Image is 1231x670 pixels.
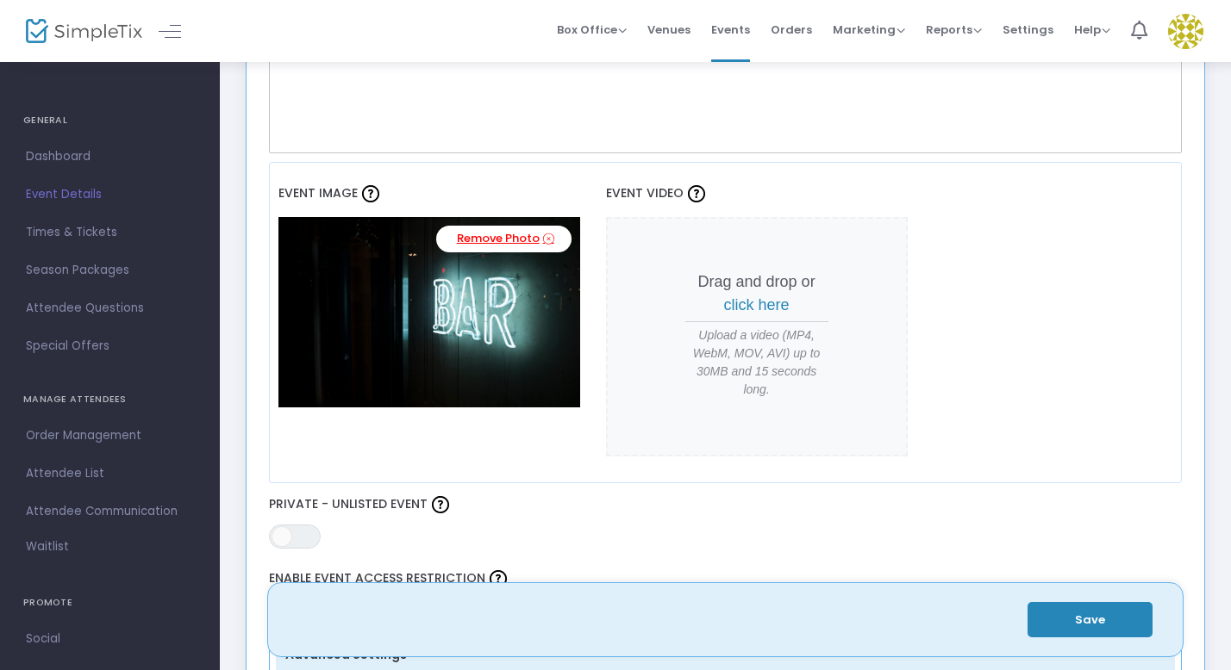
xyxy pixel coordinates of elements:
[278,184,358,202] span: Event Image
[1003,8,1053,52] span: Settings
[490,570,507,587] img: question-mark
[711,8,750,52] span: Events
[1028,602,1153,637] button: Save
[685,326,828,399] span: Upload a video (MP4, WebM, MOV, AVI) up to 30MB and 15 seconds long.
[606,184,684,202] span: Event Video
[26,462,194,485] span: Attendee List
[1074,22,1110,38] span: Help
[23,586,197,620] h4: PROMOTE
[26,500,194,523] span: Attendee Communication
[724,296,790,313] span: click here
[26,221,194,244] span: Times & Tickets
[26,335,194,357] span: Special Offers
[557,22,627,38] span: Box Office
[685,270,828,317] p: Drag and drop or
[26,538,69,555] span: Waitlist
[23,103,197,138] h4: GENERAL
[26,628,194,650] span: Social
[833,22,905,38] span: Marketing
[362,185,379,202] img: question-mark
[771,8,812,52] span: Orders
[688,185,705,202] img: question-mark
[278,217,580,406] img: 638937318714747212.png
[26,259,194,282] span: Season Packages
[23,382,197,417] h4: MANAGE ATTENDEES
[432,496,449,513] img: question-mark
[26,183,194,206] span: Event Details
[269,492,1183,518] label: Private - Unlisted Event
[647,8,690,52] span: Venues
[269,566,1183,592] label: Enable Event Access Restriction
[436,226,572,252] a: Remove Photo
[926,22,982,38] span: Reports
[26,425,194,447] span: Order Management
[26,297,194,319] span: Attendee Questions
[26,146,194,168] span: Dashboard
